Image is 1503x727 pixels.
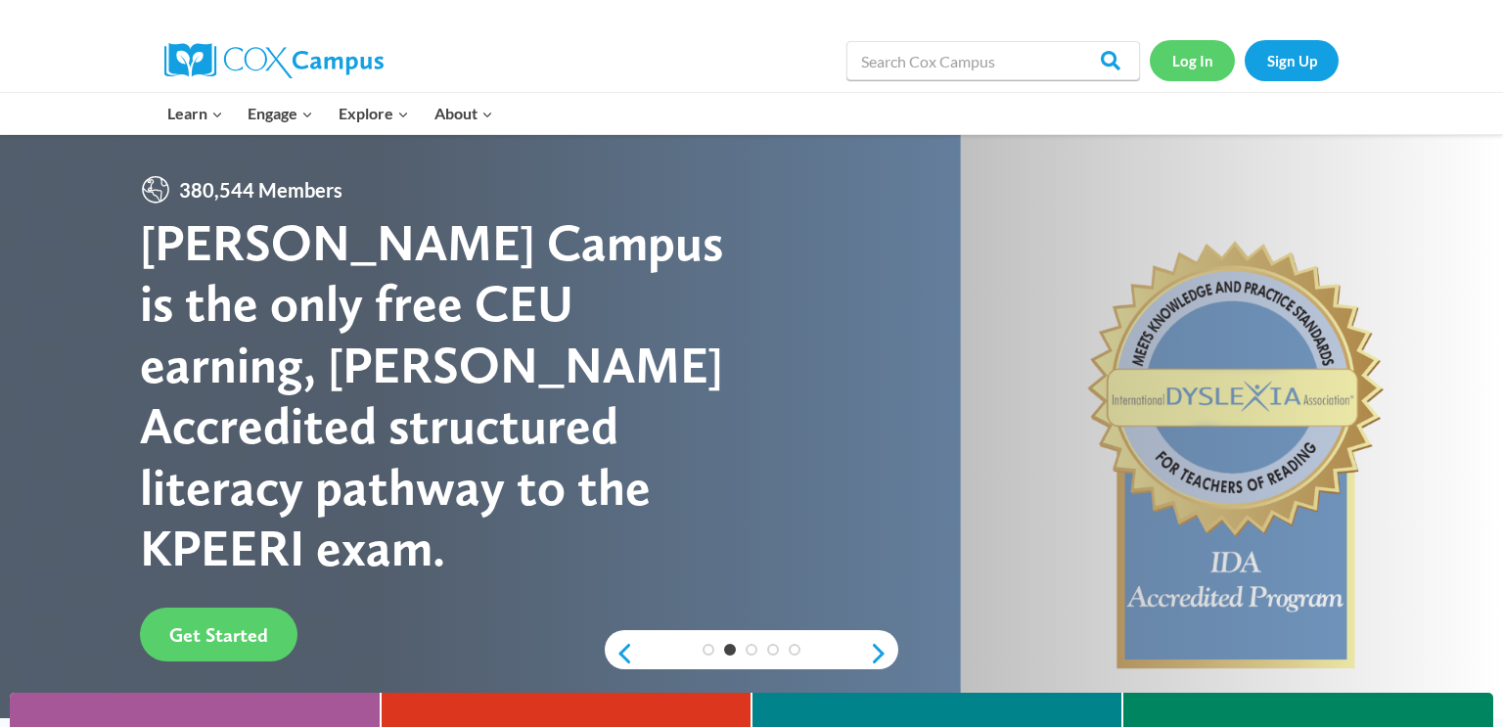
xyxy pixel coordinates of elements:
[169,623,268,647] span: Get Started
[326,93,422,134] button: Child menu of Explore
[767,644,779,656] a: 4
[605,634,898,673] div: content slider buttons
[236,93,327,134] button: Child menu of Engage
[1150,40,1235,80] a: Log In
[746,644,757,656] a: 3
[140,212,751,578] div: [PERSON_NAME] Campus is the only free CEU earning, [PERSON_NAME] Accredited structured literacy p...
[605,642,634,665] a: previous
[140,608,297,661] a: Get Started
[171,174,350,205] span: 380,544 Members
[155,93,236,134] button: Child menu of Learn
[846,41,1140,80] input: Search Cox Campus
[1150,40,1339,80] nav: Secondary Navigation
[164,43,384,78] img: Cox Campus
[155,93,505,134] nav: Primary Navigation
[789,644,800,656] a: 5
[1245,40,1339,80] a: Sign Up
[724,644,736,656] a: 2
[703,644,714,656] a: 1
[422,93,506,134] button: Child menu of About
[869,642,898,665] a: next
